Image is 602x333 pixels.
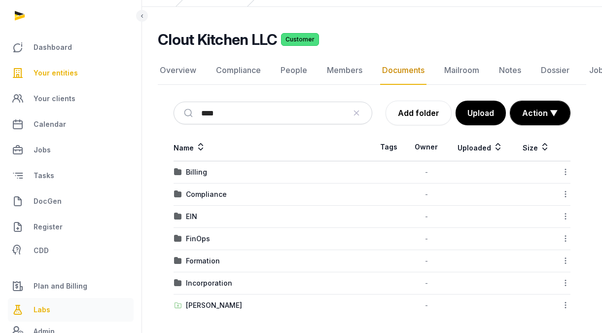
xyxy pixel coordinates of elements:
a: DocGen [8,189,134,213]
span: Customer [281,33,319,46]
a: Members [325,56,364,85]
button: Clear [345,102,368,124]
button: Submit [178,102,201,124]
a: Tasks [8,164,134,187]
span: Plan and Billing [34,280,87,292]
span: Register [34,221,63,233]
a: People [279,56,309,85]
a: Calendar [8,112,134,136]
a: Mailroom [442,56,481,85]
img: folder.svg [174,279,182,287]
th: Uploaded [447,133,513,161]
img: folder.svg [174,190,182,198]
span: Jobs [34,144,51,156]
a: Labs [8,298,134,322]
div: Billing [186,167,207,177]
button: Upload [456,101,506,125]
img: folder.svg [174,235,182,243]
a: Add folder [386,101,452,125]
td: - [406,295,447,317]
th: Owner [406,133,447,161]
span: Your entities [34,67,78,79]
td: - [406,184,447,206]
th: Size [513,133,559,161]
div: [PERSON_NAME] [186,300,242,310]
span: Calendar [34,118,66,130]
span: Dashboard [34,41,72,53]
nav: Tabs [158,56,586,85]
a: Dossier [539,56,571,85]
img: folder.svg [174,168,182,176]
a: Register [8,215,134,239]
a: Overview [158,56,198,85]
td: - [406,161,447,184]
button: Action ▼ [510,101,570,125]
span: DocGen [34,195,62,207]
a: Documents [380,56,426,85]
a: Dashboard [8,36,134,59]
img: folder.svg [174,257,182,265]
th: Name [174,133,372,161]
div: FinOps [186,234,210,244]
div: Compliance [186,189,227,199]
a: Your entities [8,61,134,85]
a: Jobs [8,138,134,162]
div: EIN [186,212,197,222]
a: CDD [8,241,134,260]
td: - [406,272,447,295]
div: Incorporation [186,278,232,288]
img: folder.svg [174,213,182,221]
a: Your clients [8,87,134,111]
span: Labs [34,304,50,316]
td: - [406,250,447,272]
th: Tags [372,133,406,161]
td: - [406,206,447,228]
a: Notes [497,56,523,85]
span: CDD [34,245,49,257]
a: Compliance [214,56,263,85]
a: Plan and Billing [8,274,134,298]
span: Tasks [34,170,54,182]
div: Formation [186,256,220,266]
span: Your clients [34,93,75,105]
img: folder-upload.svg [174,301,182,309]
h2: Clout Kitchen LLC [158,31,277,48]
td: - [406,228,447,250]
